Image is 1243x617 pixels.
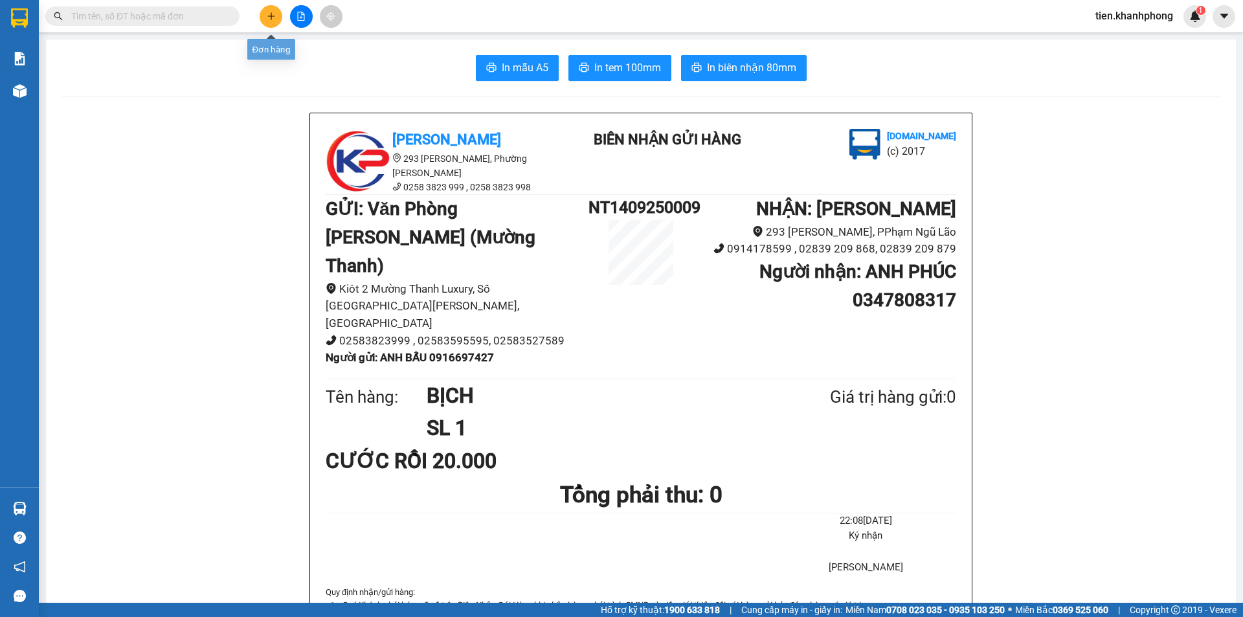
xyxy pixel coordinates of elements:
span: Miền Nam [845,603,1005,617]
button: file-add [290,5,313,28]
li: (c) 2017 [887,143,956,159]
span: phone [713,243,724,254]
div: CƯỚC RỒI 20.000 [326,445,533,477]
span: 1 [1198,6,1203,15]
h1: BỊCH [427,379,767,412]
span: search [54,12,63,21]
b: [DOMAIN_NAME] [887,131,956,141]
span: plus [267,12,276,21]
span: Miền Bắc [1015,603,1108,617]
strong: 0708 023 035 - 0935 103 250 [886,605,1005,615]
span: aim [326,12,335,21]
b: [PERSON_NAME] [16,84,73,144]
span: In biên nhận 80mm [707,60,796,76]
span: In tem 100mm [594,60,661,76]
b: Người nhận : ANH PHÚC 0347808317 [759,261,956,311]
span: printer [691,62,702,74]
span: Hỗ trợ kỹ thuật: [601,603,720,617]
span: question-circle [14,532,26,544]
strong: 1900 633 818 [664,605,720,615]
li: 293 [PERSON_NAME], Phường [PERSON_NAME] [326,151,559,180]
img: logo-vxr [11,8,28,28]
span: environment [752,226,763,237]
span: printer [486,62,497,74]
img: solution-icon [13,52,27,65]
span: In mẫu A5 [502,60,548,76]
b: NHẬN : [PERSON_NAME] [756,198,956,219]
span: Cung cấp máy in - giấy in: [741,603,842,617]
span: phone [392,182,401,191]
span: file-add [297,12,306,21]
b: [DOMAIN_NAME] [109,49,178,60]
b: BIÊN NHẬN GỬI HÀNG [594,131,741,148]
span: environment [326,283,337,294]
span: message [14,590,26,602]
img: logo.jpg [326,129,390,194]
li: (c) 2017 [109,62,178,78]
span: notification [14,561,26,573]
img: warehouse-icon [13,502,27,515]
li: [PERSON_NAME] [776,560,956,576]
li: Ký nhận [776,528,956,544]
button: aim [320,5,342,28]
button: printerIn biên nhận 80mm [681,55,807,81]
span: caret-down [1218,10,1230,22]
sup: 1 [1196,6,1205,15]
img: logo.jpg [140,16,172,47]
li: 02583823999 , 02583595595, 02583527589 [326,332,588,350]
strong: 0369 525 060 [1053,605,1108,615]
h1: Tổng phải thu: 0 [326,477,956,513]
span: | [1118,603,1120,617]
input: Tìm tên, số ĐT hoặc mã đơn [71,9,224,23]
li: Kiôt 2 Mường Thanh Luxury, Số [GEOGRAPHIC_DATA][PERSON_NAME], [GEOGRAPHIC_DATA] [326,280,588,332]
b: Người gửi : ANH BẤU 0916697427 [326,351,494,364]
span: printer [579,62,589,74]
button: printerIn mẫu A5 [476,55,559,81]
li: 22:08[DATE] [776,513,956,529]
li: 293 [PERSON_NAME], PPhạm Ngũ Lão [693,223,956,241]
div: Tên hàng: [326,384,427,410]
span: ⚪️ [1008,607,1012,612]
div: Giá trị hàng gửi: 0 [767,384,956,410]
b: BIÊN NHẬN GỬI HÀNG [84,19,124,102]
span: copyright [1171,605,1180,614]
img: logo.jpg [16,16,81,81]
span: phone [326,335,337,346]
h1: NT1409250009 [588,195,693,220]
button: plus [260,5,282,28]
img: logo.jpg [849,129,880,160]
i: Quý Khách phải báo mã số trên Biên Nhận Gửi Hàng khi nhận hàng, phải trình CMND và giấy giới thiệ... [341,600,862,610]
span: | [730,603,732,617]
h1: SL 1 [427,412,767,444]
span: tien.khanhphong [1085,8,1183,24]
button: caret-down [1213,5,1235,28]
button: printerIn tem 100mm [568,55,671,81]
li: 0258 3823 999 , 0258 3823 998 [326,180,559,194]
img: warehouse-icon [13,84,27,98]
img: icon-new-feature [1189,10,1201,22]
li: 0914178599 , 02839 209 868, 02839 209 879 [693,240,956,258]
b: GỬI : Văn Phòng [PERSON_NAME] (Mường Thanh) [326,198,535,276]
b: [PERSON_NAME] [392,131,501,148]
span: environment [392,153,401,163]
